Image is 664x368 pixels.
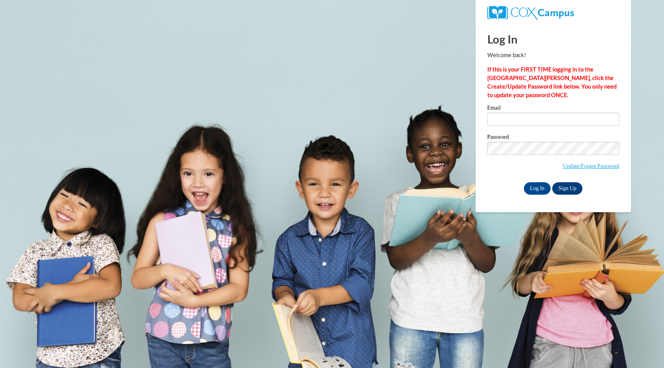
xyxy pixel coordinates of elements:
[487,9,574,16] a: COX Campus
[487,105,619,113] label: Email
[563,163,619,169] a: Update/Forgot Password
[552,182,582,195] a: Sign Up
[487,134,619,142] label: Password
[487,51,619,59] p: Welcome back!
[487,31,619,47] h1: Log In
[524,182,551,195] input: Log In
[487,66,617,98] strong: If this is your FIRST TIME logging in to the [GEOGRAPHIC_DATA][PERSON_NAME], click the Create/Upd...
[487,6,574,20] img: COX Campus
